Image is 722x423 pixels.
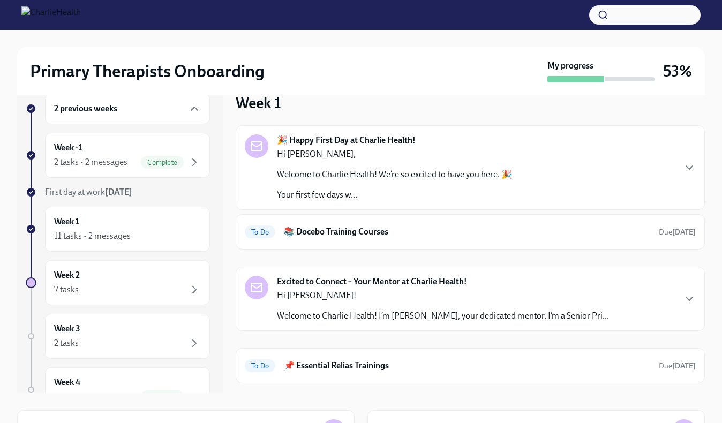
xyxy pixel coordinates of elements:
h6: Week 4 [54,376,80,388]
strong: [DATE] [672,228,696,237]
a: Week 41 taskComplete [26,367,210,412]
p: Welcome to Charlie Health! I’m [PERSON_NAME], your dedicated mentor. I’m a Senior Pri... [277,310,609,322]
span: August 25th, 2025 09:00 [659,361,696,371]
a: Week 32 tasks [26,314,210,359]
p: Hi [PERSON_NAME], [277,148,512,160]
h6: Week 3 [54,323,80,335]
strong: 🎉 Happy First Day at Charlie Health! [277,134,416,146]
a: Week 111 tasks • 2 messages [26,207,210,252]
p: Welcome to Charlie Health! We’re so excited to have you here. 🎉 [277,169,512,180]
h3: 53% [663,62,692,81]
div: 7 tasks [54,284,79,296]
p: Your first few days w... [277,189,512,201]
span: To Do [245,362,275,370]
strong: [DATE] [672,361,696,371]
h6: 2 previous weeks [54,103,117,115]
h3: Week 1 [236,93,281,112]
div: 2 tasks • 2 messages [54,156,127,168]
a: Week -12 tasks • 2 messagesComplete [26,133,210,178]
strong: My progress [547,60,593,72]
span: Complete [141,158,184,167]
h6: 📌 Essential Relias Trainings [284,360,650,372]
div: 2 previous weeks [45,93,210,124]
img: CharlieHealth [21,6,81,24]
span: Due [659,228,696,237]
strong: [DATE] [105,187,132,197]
a: Week 27 tasks [26,260,210,305]
span: First day at work [45,187,132,197]
div: 2 tasks [54,337,79,349]
h6: 📚 Docebo Training Courses [284,226,650,238]
h6: Week -1 [54,142,82,154]
div: 11 tasks • 2 messages [54,230,131,242]
a: First day at work[DATE] [26,186,210,198]
span: To Do [245,228,275,236]
p: Hi [PERSON_NAME]! [277,290,609,301]
h2: Primary Therapists Onboarding [30,61,265,82]
h6: Week 1 [54,216,79,228]
span: Complete [141,393,184,401]
span: Due [659,361,696,371]
span: August 26th, 2025 09:00 [659,227,696,237]
a: To Do📌 Essential Relias TrainingsDue[DATE] [245,357,696,374]
h6: Week 2 [54,269,80,281]
a: To Do📚 Docebo Training CoursesDue[DATE] [245,223,696,240]
div: 1 task [54,391,74,403]
strong: Excited to Connect – Your Mentor at Charlie Health! [277,276,467,288]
